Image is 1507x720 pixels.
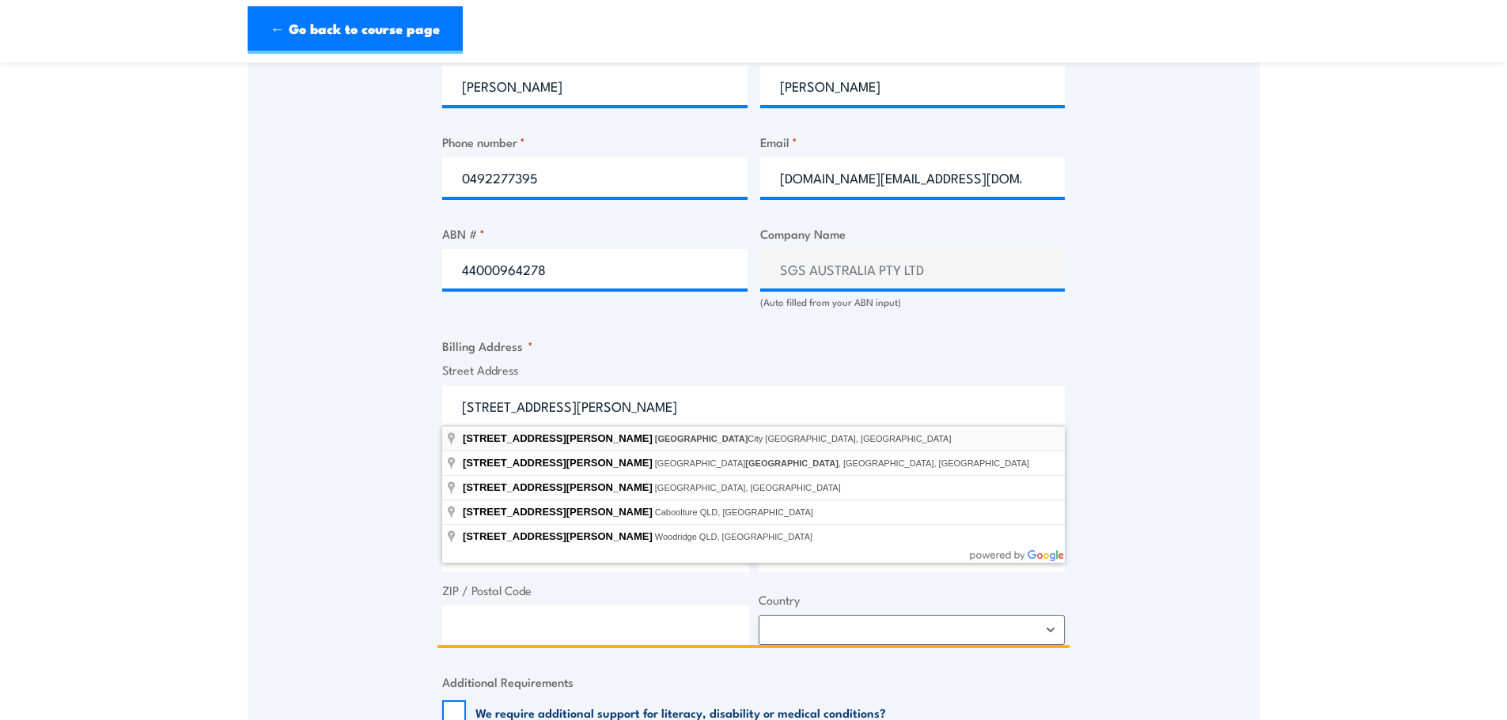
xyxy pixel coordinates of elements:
[655,532,812,541] span: Woodridge QLD, [GEOGRAPHIC_DATA]
[475,704,886,720] label: We require additional support for literacy, disability or medical conditions?
[463,530,653,542] span: [STREET_ADDRESS][PERSON_NAME]
[655,458,1029,468] span: [GEOGRAPHIC_DATA] , [GEOGRAPHIC_DATA], [GEOGRAPHIC_DATA]
[463,432,653,444] span: [STREET_ADDRESS][PERSON_NAME]
[760,133,1066,151] label: Email
[442,337,533,355] legend: Billing Address
[655,507,813,517] span: Caboolture QLD, [GEOGRAPHIC_DATA]
[442,386,1065,425] input: Enter a location
[463,481,653,493] span: [STREET_ADDRESS][PERSON_NAME]
[760,295,1066,310] div: (Auto filled from your ABN input)
[442,582,749,600] label: ZIP / Postal Code
[760,224,1066,243] label: Company Name
[655,434,952,443] span: City [GEOGRAPHIC_DATA], [GEOGRAPHIC_DATA]
[655,434,748,443] span: [GEOGRAPHIC_DATA]
[248,6,463,54] a: ← Go back to course page
[463,457,653,469] span: [STREET_ADDRESS][PERSON_NAME]
[442,224,748,243] label: ABN #
[759,591,1066,609] label: Country
[442,673,574,691] legend: Additional Requirements
[442,133,748,151] label: Phone number
[463,506,653,518] span: [STREET_ADDRESS][PERSON_NAME]
[442,361,1065,379] label: Street Address
[745,458,839,468] span: [GEOGRAPHIC_DATA]
[655,483,841,492] span: [GEOGRAPHIC_DATA], [GEOGRAPHIC_DATA]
